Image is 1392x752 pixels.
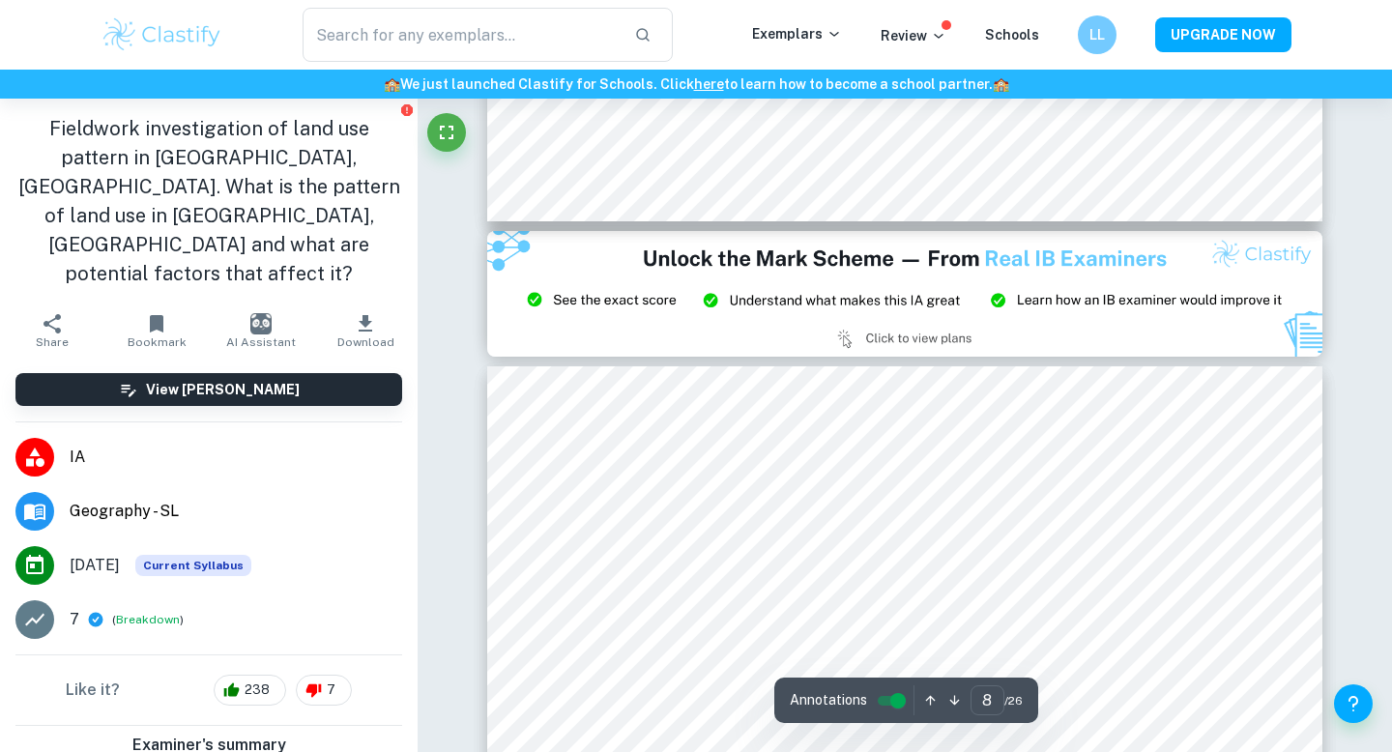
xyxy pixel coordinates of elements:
[112,611,184,629] span: ( )
[752,23,842,44] p: Exemplars
[135,555,251,576] div: This exemplar is based on the current syllabus. Feel free to refer to it for inspiration/ideas wh...
[15,114,402,288] h1: Fieldwork investigation of land use pattern in [GEOGRAPHIC_DATA], [GEOGRAPHIC_DATA]. What is the ...
[399,102,414,117] button: Report issue
[694,76,724,92] a: here
[234,680,280,700] span: 238
[1334,684,1373,723] button: Help and Feedback
[1078,15,1116,54] button: LL
[135,555,251,576] span: Current Syllabus
[226,335,296,349] span: AI Assistant
[70,500,402,523] span: Geography - SL
[104,304,209,358] button: Bookmark
[993,76,1009,92] span: 🏫
[985,27,1039,43] a: Schools
[1155,17,1291,52] button: UPGRADE NOW
[316,680,346,700] span: 7
[128,335,187,349] span: Bookmark
[209,304,313,358] button: AI Assistant
[790,690,867,710] span: Annotations
[101,15,223,54] img: Clastify logo
[384,76,400,92] span: 🏫
[881,25,946,46] p: Review
[36,335,69,349] span: Share
[70,446,402,469] span: IA
[296,675,352,706] div: 7
[303,8,619,62] input: Search for any exemplars...
[146,379,300,400] h6: View [PERSON_NAME]
[337,335,394,349] span: Download
[1004,692,1023,709] span: / 26
[116,611,180,628] button: Breakdown
[427,113,466,152] button: Fullscreen
[313,304,418,358] button: Download
[70,608,79,631] p: 7
[15,373,402,406] button: View [PERSON_NAME]
[4,73,1388,95] h6: We just launched Clastify for Schools. Click to learn how to become a school partner.
[1087,24,1109,45] h6: LL
[250,313,272,334] img: AI Assistant
[66,679,120,702] h6: Like it?
[214,675,286,706] div: 238
[70,554,120,577] span: [DATE]
[487,231,1322,357] img: Ad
